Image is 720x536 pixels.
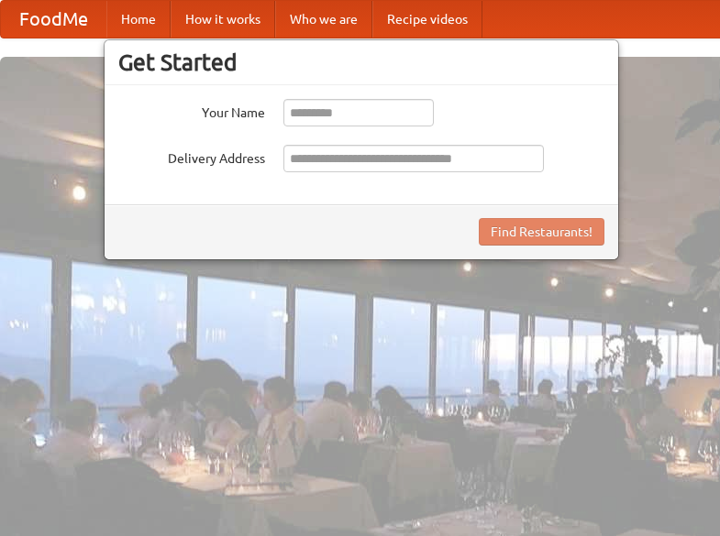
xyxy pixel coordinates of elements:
[372,1,482,38] a: Recipe videos
[275,1,372,38] a: Who we are
[118,49,604,76] h3: Get Started
[479,218,604,246] button: Find Restaurants!
[118,99,265,122] label: Your Name
[106,1,171,38] a: Home
[1,1,106,38] a: FoodMe
[171,1,275,38] a: How it works
[118,145,265,168] label: Delivery Address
